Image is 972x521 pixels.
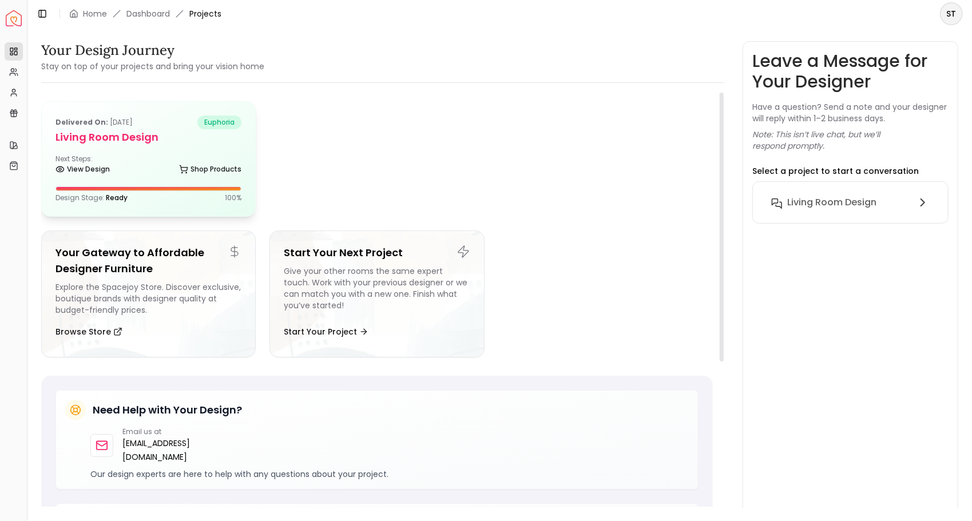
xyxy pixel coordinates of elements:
[6,10,22,26] img: Spacejoy Logo
[126,8,170,19] a: Dashboard
[762,191,939,214] button: Living Room design
[55,154,241,177] div: Next Steps:
[752,165,919,177] p: Select a project to start a conversation
[90,468,689,480] p: Our design experts are here to help with any questions about your project.
[55,117,108,127] b: Delivered on:
[41,41,264,59] h3: Your Design Journey
[55,161,110,177] a: View Design
[55,281,241,316] div: Explore the Spacejoy Store. Discover exclusive, boutique brands with designer quality at budget-f...
[284,320,368,343] button: Start Your Project
[787,196,876,209] h6: Living Room design
[284,265,470,316] div: Give your other rooms the same expert touch. Work with your previous designer or we can match you...
[55,193,128,202] p: Design Stage:
[55,245,241,277] h5: Your Gateway to Affordable Designer Furniture
[284,245,470,261] h5: Start Your Next Project
[6,10,22,26] a: Spacejoy
[752,129,949,152] p: Note: This isn’t live chat, but we’ll respond promptly.
[269,230,484,357] a: Start Your Next ProjectGive your other rooms the same expert touch. Work with your previous desig...
[197,116,241,129] span: euphoria
[189,8,221,19] span: Projects
[225,193,241,202] p: 100 %
[752,101,949,124] p: Have a question? Send a note and your designer will reply within 1–2 business days.
[941,3,962,24] span: ST
[179,161,241,177] a: Shop Products
[41,61,264,72] small: Stay on top of your projects and bring your vision home
[55,116,133,129] p: [DATE]
[122,427,227,436] p: Email us at
[41,230,256,357] a: Your Gateway to Affordable Designer FurnitureExplore the Spacejoy Store. Discover exclusive, bout...
[55,320,122,343] button: Browse Store
[122,436,227,464] a: [EMAIL_ADDRESS][DOMAIN_NAME]
[940,2,963,25] button: ST
[55,129,241,145] h5: Living Room design
[93,402,242,418] h5: Need Help with Your Design?
[69,8,221,19] nav: breadcrumb
[83,8,107,19] a: Home
[106,193,128,202] span: Ready
[752,51,949,92] h3: Leave a Message for Your Designer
